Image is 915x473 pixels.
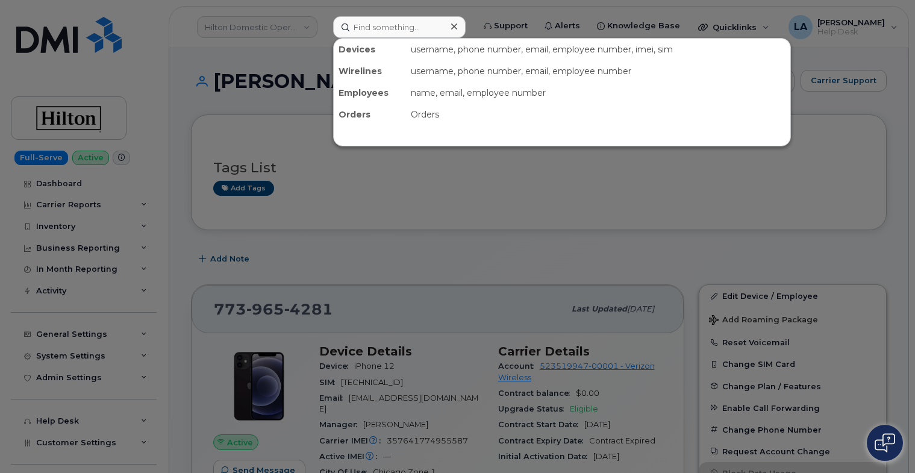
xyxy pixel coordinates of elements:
[875,433,895,453] img: Open chat
[334,60,406,82] div: Wirelines
[334,82,406,104] div: Employees
[334,39,406,60] div: Devices
[406,60,790,82] div: username, phone number, email, employee number
[406,104,790,125] div: Orders
[406,82,790,104] div: name, email, employee number
[334,104,406,125] div: Orders
[406,39,790,60] div: username, phone number, email, employee number, imei, sim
